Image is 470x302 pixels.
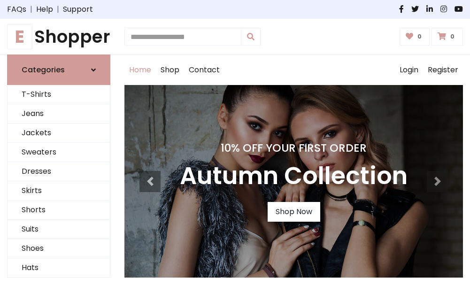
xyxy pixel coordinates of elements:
[156,55,184,85] a: Shop
[7,26,110,47] h1: Shopper
[448,32,457,41] span: 0
[7,24,32,49] span: E
[184,55,224,85] a: Contact
[395,55,423,85] a: Login
[400,28,430,46] a: 0
[431,28,463,46] a: 0
[8,220,110,239] a: Suits
[53,4,63,15] span: |
[26,4,36,15] span: |
[8,201,110,220] a: Shorts
[268,202,320,222] a: Shop Now
[8,143,110,162] a: Sweaters
[22,65,65,74] h6: Categories
[7,54,110,85] a: Categories
[180,141,408,155] h4: 10% Off Your First Order
[8,124,110,143] a: Jackets
[7,4,26,15] a: FAQs
[124,55,156,85] a: Home
[180,162,408,191] h3: Autumn Collection
[63,4,93,15] a: Support
[8,258,110,278] a: Hats
[8,239,110,258] a: Shoes
[8,162,110,181] a: Dresses
[36,4,53,15] a: Help
[8,104,110,124] a: Jeans
[7,26,110,47] a: EShopper
[423,55,463,85] a: Register
[8,181,110,201] a: Skirts
[8,85,110,104] a: T-Shirts
[415,32,424,41] span: 0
